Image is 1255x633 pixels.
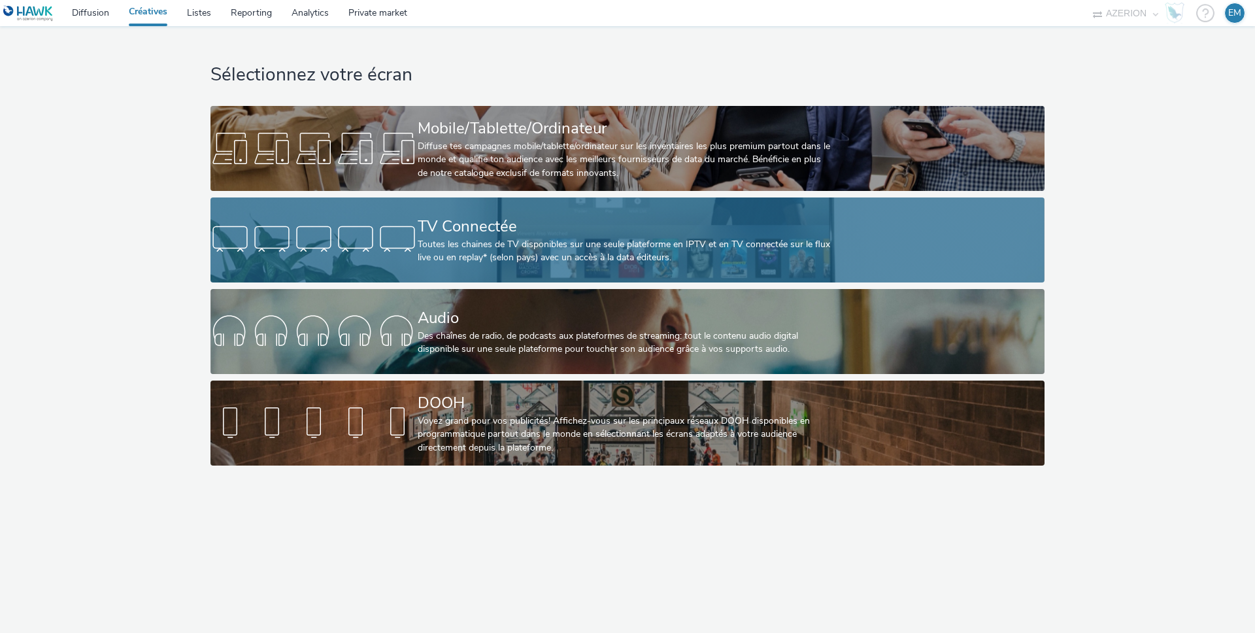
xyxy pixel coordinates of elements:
div: Des chaînes de radio, de podcasts aux plateformes de streaming: tout le contenu audio digital dis... [418,330,832,356]
img: undefined Logo [3,5,54,22]
div: TV Connectée [418,215,832,238]
div: Audio [418,307,832,330]
a: Mobile/Tablette/OrdinateurDiffuse tes campagnes mobile/tablette/ordinateur sur les inventaires le... [210,106,1044,191]
img: Hawk Academy [1165,3,1184,24]
div: Voyez grand pour vos publicités! Affichez-vous sur les principaux réseaux DOOH disponibles en pro... [418,415,832,454]
a: Hawk Academy [1165,3,1190,24]
div: Toutes les chaines de TV disponibles sur une seule plateforme en IPTV et en TV connectée sur le f... [418,238,832,265]
div: Diffuse tes campagnes mobile/tablette/ordinateur sur les inventaires les plus premium partout dan... [418,140,832,180]
h1: Sélectionnez votre écran [210,63,1044,88]
div: DOOH [418,392,832,415]
div: EM [1228,3,1241,23]
a: AudioDes chaînes de radio, de podcasts aux plateformes de streaming: tout le contenu audio digita... [210,289,1044,374]
div: Mobile/Tablette/Ordinateur [418,117,832,140]
a: DOOHVoyez grand pour vos publicités! Affichez-vous sur les principaux réseaux DOOH disponibles en... [210,381,1044,466]
a: TV ConnectéeToutes les chaines de TV disponibles sur une seule plateforme en IPTV et en TV connec... [210,197,1044,282]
